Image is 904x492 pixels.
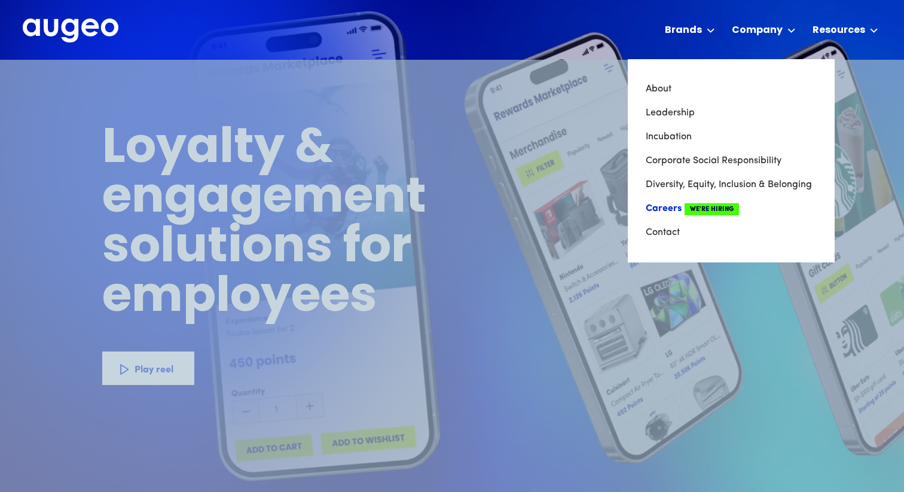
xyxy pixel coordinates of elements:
[685,203,739,215] span: We're Hiring
[665,23,702,38] div: Brands
[813,23,865,38] div: Resources
[646,173,817,197] a: Diversity, Equity, Inclusion & Belonging
[646,197,817,221] a: CareersWe're Hiring
[732,23,783,38] div: Company
[23,19,118,43] img: Augeo's full logo in white.
[628,59,835,262] nav: Company
[646,77,817,101] a: About
[646,149,817,173] a: Corporate Social Responsibility
[646,101,817,125] a: Leadership
[646,125,817,149] a: Incubation
[646,221,817,245] a: Contact
[23,19,118,44] a: home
